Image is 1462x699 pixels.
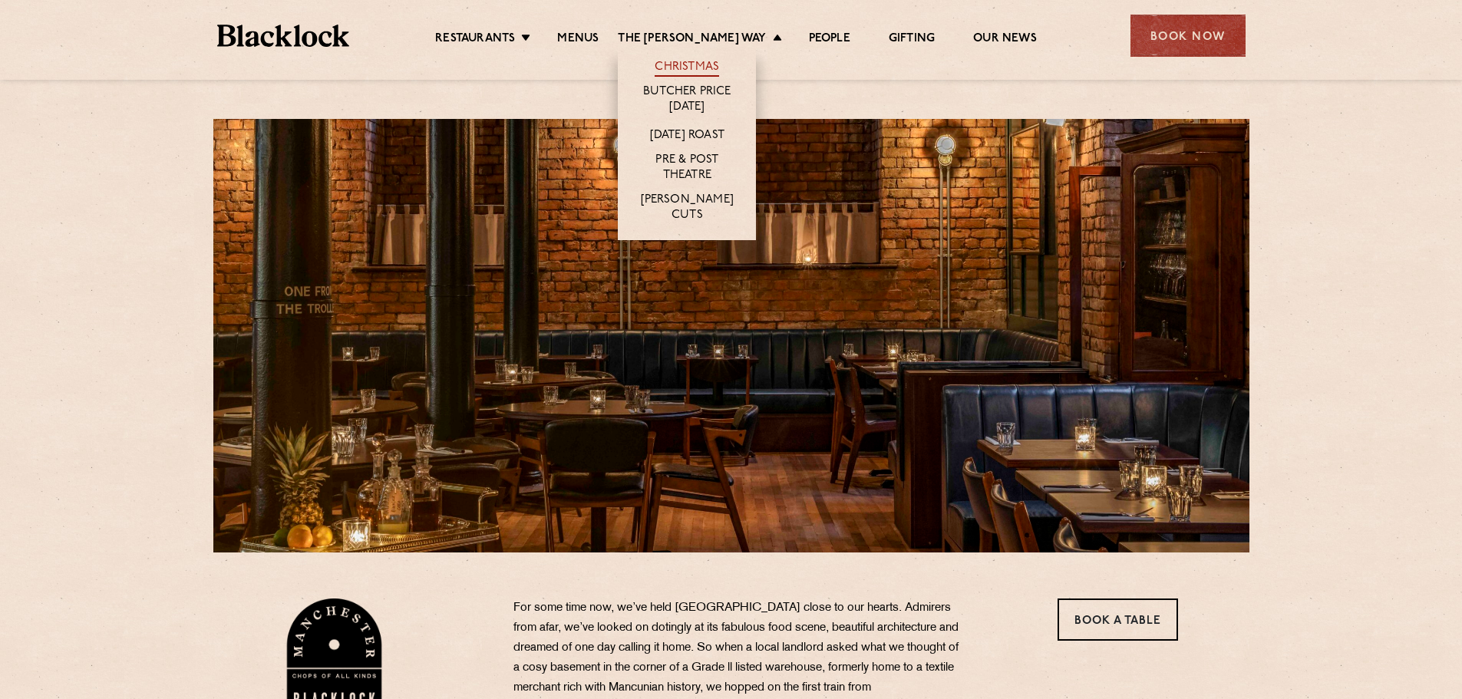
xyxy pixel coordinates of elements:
a: Restaurants [435,31,515,48]
a: Book a Table [1058,598,1178,641]
a: Gifting [889,31,935,48]
a: The [PERSON_NAME] Way [618,31,766,48]
a: [PERSON_NAME] Cuts [633,193,741,225]
a: Menus [557,31,599,48]
a: Pre & Post Theatre [633,153,741,185]
a: Christmas [655,60,719,77]
div: Book Now [1130,15,1246,57]
a: [DATE] Roast [650,128,724,145]
a: Our News [973,31,1037,48]
img: BL_Textured_Logo-footer-cropped.svg [217,25,350,47]
a: People [809,31,850,48]
a: Butcher Price [DATE] [633,84,741,117]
